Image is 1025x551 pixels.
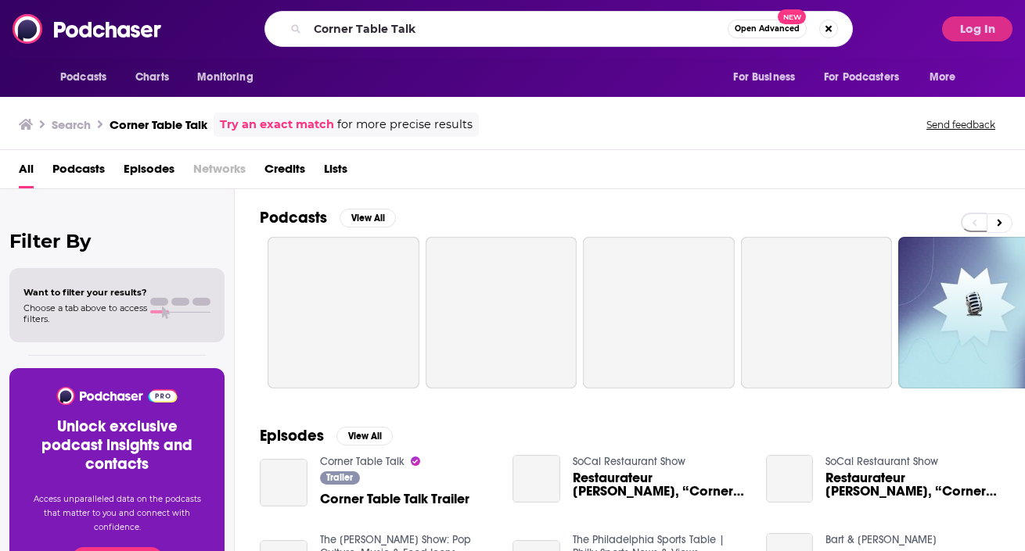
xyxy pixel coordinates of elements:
span: For Business [733,66,795,88]
a: Corner Table Talk Trailer [320,492,469,506]
a: Restaurateur Brad Johnson, “Corner Table Talk with Brad Johnson” Part One [825,471,1000,498]
h3: Corner Table Talk [110,117,207,132]
h2: Podcasts [260,208,327,227]
span: Podcasts [60,66,106,88]
div: Search podcasts, credits, & more... [264,11,853,47]
a: Restaurateur Brad Johnson, “Corner Table Talk with Brad Johnson” Part Two [512,455,560,503]
a: Charts [125,63,178,92]
button: open menu [814,63,922,92]
p: Access unparalleled data on the podcasts that matter to you and connect with confidence. [28,492,206,535]
a: Bart & Carlin [825,533,937,546]
span: Want to filter your results? [23,287,147,298]
a: PodcastsView All [260,208,396,227]
button: open menu [722,63,815,92]
span: More [930,66,956,88]
a: Episodes [124,156,174,188]
a: SoCal Restaurant Show [825,455,938,468]
button: View All [336,427,393,445]
button: View All [340,209,396,227]
button: Send feedback [922,118,1000,131]
span: Restaurateur [PERSON_NAME], “Corner Table Talk with [PERSON_NAME]” Part Two [573,471,747,498]
h2: Episodes [260,426,324,445]
h2: Filter By [9,230,225,252]
span: Open Advanced [735,25,800,33]
span: For Podcasters [824,66,899,88]
span: Restaurateur [PERSON_NAME], “Corner Table Talk with [PERSON_NAME]” Part One [825,471,1000,498]
h3: Unlock exclusive podcast insights and contacts [28,417,206,474]
span: Networks [193,156,246,188]
img: Podchaser - Follow, Share and Rate Podcasts [56,387,178,405]
button: Open AdvancedNew [728,20,807,38]
h3: Search [52,117,91,132]
span: New [778,9,806,24]
span: Monitoring [197,66,253,88]
a: All [19,156,34,188]
a: EpisodesView All [260,426,393,445]
span: Trailer [326,473,353,482]
a: Lists [324,156,347,188]
button: open menu [919,63,976,92]
span: Choose a tab above to access filters. [23,302,147,324]
span: for more precise results [337,116,473,134]
a: Try an exact match [220,116,334,134]
a: Credits [264,156,305,188]
input: Search podcasts, credits, & more... [307,16,728,41]
a: Restaurateur Brad Johnson, “Corner Table Talk with Brad Johnson” Part Two [573,471,747,498]
a: Corner Table Talk Trailer [260,459,307,506]
a: Corner Table Talk [320,455,405,468]
button: open menu [49,63,127,92]
span: Charts [135,66,169,88]
a: Podcasts [52,156,105,188]
button: Log In [942,16,1012,41]
a: Restaurateur Brad Johnson, “Corner Table Talk with Brad Johnson” Part One [766,455,814,503]
button: open menu [186,63,273,92]
img: Podchaser - Follow, Share and Rate Podcasts [13,14,163,44]
a: SoCal Restaurant Show [573,455,685,468]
